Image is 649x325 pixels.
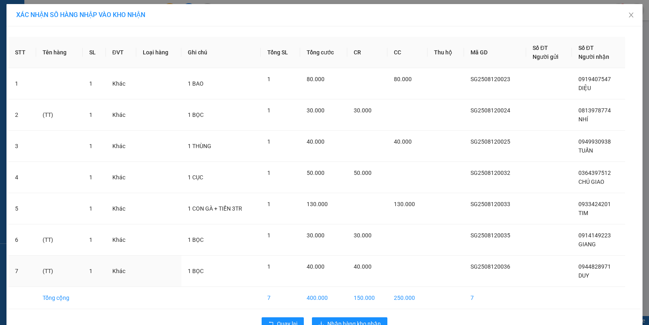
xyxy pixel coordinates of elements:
[267,138,271,145] span: 1
[578,116,588,123] span: NHÍ
[261,287,301,309] td: 7
[307,170,324,176] span: 50.000
[578,107,611,114] span: 0813978774
[578,210,588,216] span: TIM
[89,237,92,243] span: 1
[188,237,204,243] span: 1 BỌC
[578,147,593,154] span: TUẤN
[9,37,36,68] th: STT
[267,263,271,270] span: 1
[188,205,242,212] span: 1 CON GÀ + TIỀN 3TR
[471,107,510,114] span: SG2508120024
[471,138,510,145] span: SG2508120025
[261,37,301,68] th: Tổng SL
[267,232,271,239] span: 1
[36,224,83,256] td: (TT)
[188,143,211,149] span: 1 THÙNG
[471,263,510,270] span: SG2508120036
[181,37,260,68] th: Ghi chú
[354,232,372,239] span: 30.000
[578,170,611,176] span: 0364397512
[471,76,510,82] span: SG2508120023
[307,76,324,82] span: 80.000
[188,174,203,181] span: 1 CỤC
[428,37,464,68] th: Thu hộ
[106,37,136,68] th: ĐVT
[267,201,271,207] span: 1
[578,232,611,239] span: 0914149223
[307,201,328,207] span: 130.000
[188,80,204,87] span: 1 BAO
[9,131,36,162] td: 3
[106,193,136,224] td: Khác
[307,107,324,114] span: 30.000
[578,272,589,279] span: DUY
[106,131,136,162] td: Khác
[394,201,415,207] span: 130.000
[578,54,609,60] span: Người nhận
[307,232,324,239] span: 30.000
[89,80,92,87] span: 1
[267,76,271,82] span: 1
[36,99,83,131] td: (TT)
[267,107,271,114] span: 1
[9,193,36,224] td: 5
[578,45,594,51] span: Số ĐT
[188,112,204,118] span: 1 BỌC
[394,138,412,145] span: 40.000
[89,174,92,181] span: 1
[83,37,105,68] th: SL
[307,263,324,270] span: 40.000
[267,170,271,176] span: 1
[106,256,136,287] td: Khác
[578,138,611,145] span: 0949930938
[347,287,387,309] td: 150.000
[16,11,145,19] span: XÁC NHẬN SỐ HÀNG NHẬP VÀO KHO NHẬN
[533,54,559,60] span: Người gửi
[578,85,591,91] span: DIỆU
[628,12,634,18] span: close
[464,287,526,309] td: 7
[36,256,83,287] td: (TT)
[620,4,643,27] button: Close
[106,224,136,256] td: Khác
[106,68,136,99] td: Khác
[464,37,526,68] th: Mã GD
[106,99,136,131] td: Khác
[347,37,387,68] th: CR
[89,268,92,274] span: 1
[9,68,36,99] td: 1
[354,170,372,176] span: 50.000
[300,37,347,68] th: Tổng cước
[387,287,428,309] td: 250.000
[471,201,510,207] span: SG2508120033
[578,263,611,270] span: 0944828971
[188,268,204,274] span: 1 BỌC
[36,37,83,68] th: Tên hàng
[106,162,136,193] td: Khác
[89,205,92,212] span: 1
[300,287,347,309] td: 400.000
[36,287,83,309] td: Tổng cộng
[9,256,36,287] td: 7
[578,179,604,185] span: CHÚ GIAO
[9,99,36,131] td: 2
[354,263,372,270] span: 40.000
[89,143,92,149] span: 1
[578,76,611,82] span: 0919407547
[9,162,36,193] td: 4
[387,37,428,68] th: CC
[354,107,372,114] span: 30.000
[578,201,611,207] span: 0933424201
[136,37,182,68] th: Loại hàng
[533,45,548,51] span: Số ĐT
[471,170,510,176] span: SG2508120032
[89,112,92,118] span: 1
[307,138,324,145] span: 40.000
[394,76,412,82] span: 80.000
[9,224,36,256] td: 6
[471,232,510,239] span: SG2508120035
[578,241,596,248] span: GIANG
